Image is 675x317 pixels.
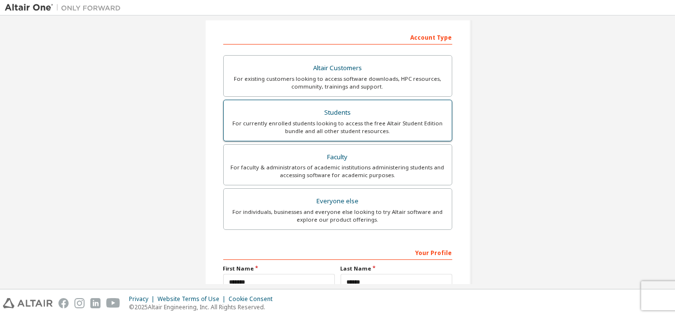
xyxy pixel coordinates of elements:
div: Your Profile [223,244,452,260]
img: facebook.svg [58,298,69,308]
img: instagram.svg [74,298,85,308]
div: For existing customers looking to access software downloads, HPC resources, community, trainings ... [230,75,446,91]
label: First Name [223,265,335,272]
img: linkedin.svg [90,298,101,308]
div: Cookie Consent [229,295,278,303]
div: Faculty [230,151,446,164]
div: Privacy [129,295,158,303]
p: © 2025 Altair Engineering, Inc. All Rights Reserved. [129,303,278,311]
div: Everyone else [230,195,446,208]
div: Account Type [223,29,452,45]
div: Altair Customers [230,61,446,75]
div: For faculty & administrators of academic institutions administering students and accessing softwa... [230,164,446,179]
div: For currently enrolled students looking to access the free Altair Student Edition bundle and all ... [230,120,446,135]
img: Altair One [5,3,126,13]
label: Last Name [341,265,452,272]
img: youtube.svg [106,298,120,308]
div: Website Terms of Use [158,295,229,303]
div: For individuals, businesses and everyone else looking to try Altair software and explore our prod... [230,208,446,224]
img: altair_logo.svg [3,298,53,308]
div: Students [230,106,446,120]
